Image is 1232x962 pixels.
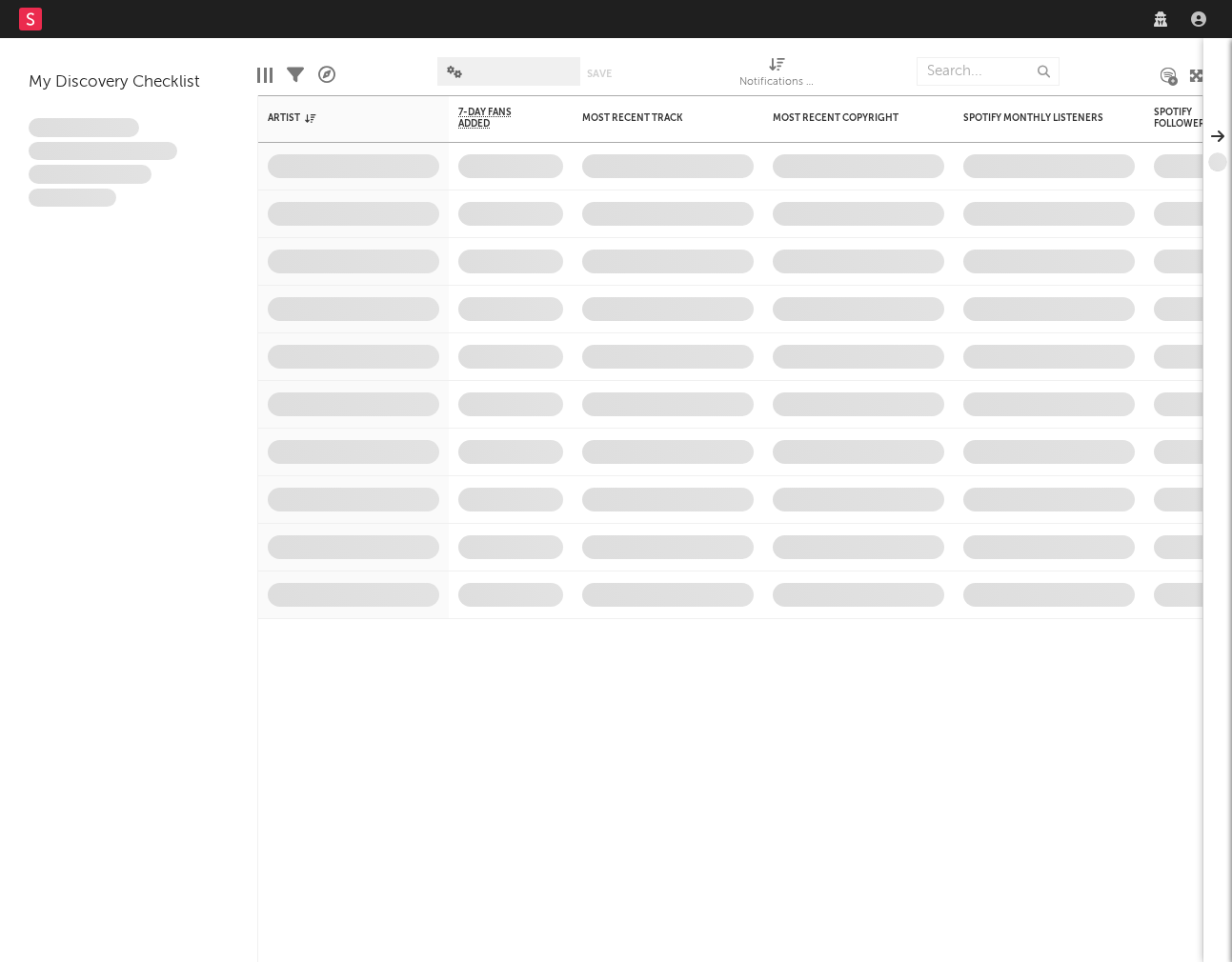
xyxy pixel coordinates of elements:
[29,71,229,94] div: My Discovery Checklist
[29,165,151,184] span: Praesent ac interdum
[257,48,273,103] div: Edit Columns
[773,112,916,124] div: Most Recent Copyright
[29,118,139,137] span: Lorem ipsum dolor
[739,71,816,94] div: Notifications (Artist)
[582,112,725,124] div: Most Recent Track
[963,112,1106,124] div: Spotify Monthly Listeners
[587,69,612,79] button: Save
[268,112,411,124] div: Artist
[917,57,1060,86] input: Search...
[318,48,335,103] div: A&R Pipeline
[739,48,816,103] div: Notifications (Artist)
[29,189,116,208] span: Aliquam viverra
[287,48,304,103] div: Filters
[458,107,535,130] span: 7-Day Fans Added
[29,142,177,161] span: Integer aliquet in purus et
[1154,107,1221,130] div: Spotify Followers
